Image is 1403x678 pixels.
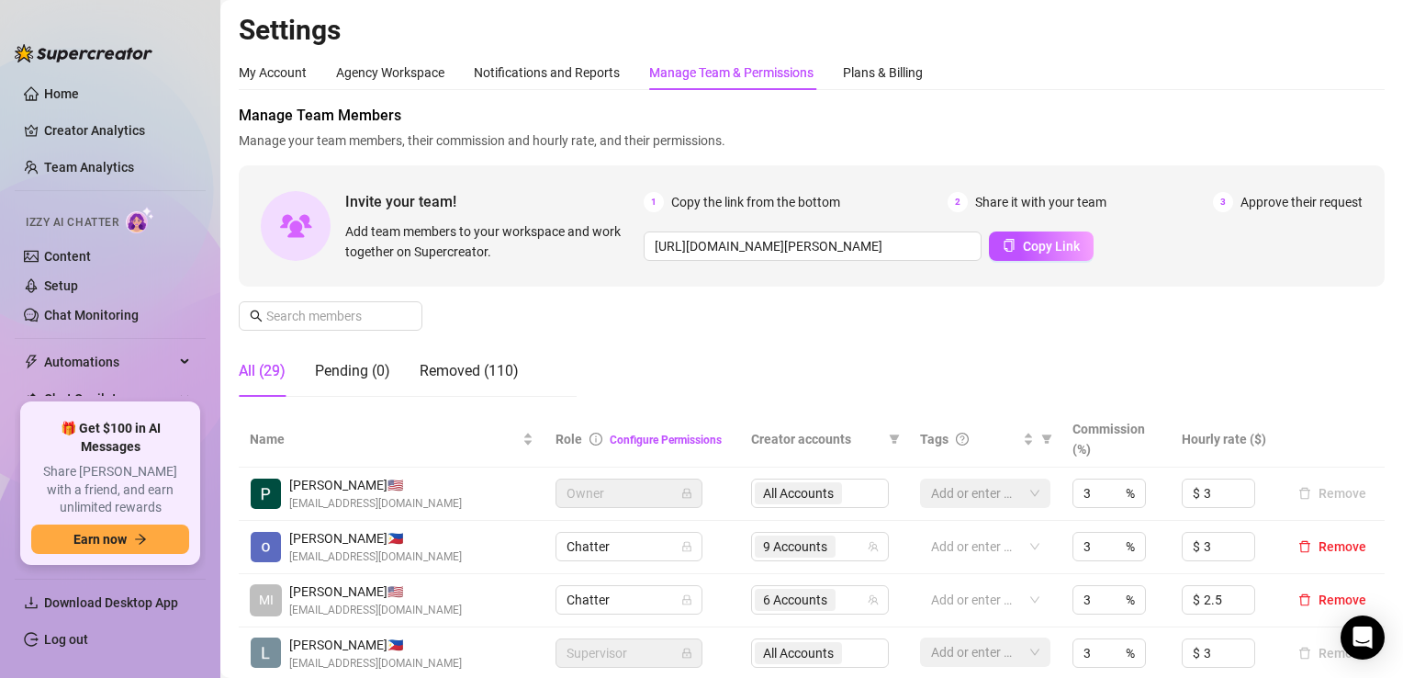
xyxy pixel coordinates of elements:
span: Supervisor [567,639,691,667]
span: Invite your team! [345,190,644,213]
span: team [868,541,879,552]
button: Remove [1291,536,1374,558]
span: copy [1003,239,1016,252]
span: Creator accounts [751,429,881,449]
th: Commission (%) [1061,412,1171,468]
span: Chat Copilot [44,384,174,413]
img: Lorenzo [251,638,281,668]
span: Earn now [73,532,127,547]
span: Share it with your team [975,192,1106,212]
span: [PERSON_NAME] 🇵🇭 [289,635,462,655]
span: lock [681,648,692,659]
span: 🎁 Get $100 in AI Messages [31,420,189,456]
span: lock [681,541,692,552]
a: Setup [44,278,78,293]
button: Copy Link [989,232,1094,261]
h2: Settings [239,13,1385,48]
button: Remove [1291,589,1374,611]
span: filter [889,434,900,445]
a: Configure Permissions [610,434,722,446]
span: question-circle [956,433,969,446]
div: Pending (0) [315,360,390,382]
span: [PERSON_NAME] 🇺🇸 [289,475,462,495]
span: lock [681,594,692,605]
span: 9 Accounts [755,536,836,558]
span: MI [259,590,274,610]
span: Copy Link [1023,239,1080,254]
span: Chatter [567,586,691,614]
span: 9 Accounts [763,537,827,557]
span: [EMAIL_ADDRESS][DOMAIN_NAME] [289,495,462,513]
img: Paige [251,479,281,509]
span: Remove [1319,593,1366,607]
a: Creator Analytics [44,116,191,145]
a: Home [44,86,79,101]
span: [PERSON_NAME] 🇵🇭 [289,528,462,548]
div: Plans & Billing [843,62,923,83]
div: All (29) [239,360,286,382]
span: [PERSON_NAME] 🇺🇸 [289,582,462,602]
div: Manage Team & Permissions [649,62,814,83]
span: Automations [44,347,174,377]
span: Name [250,429,519,449]
span: thunderbolt [24,355,39,369]
span: Copy the link from the bottom [671,192,840,212]
span: filter [1038,425,1056,453]
span: 6 Accounts [763,590,827,610]
span: Share [PERSON_NAME] with a friend, and earn unlimited rewards [31,463,189,517]
a: Team Analytics [44,160,134,175]
span: filter [1041,434,1052,445]
span: Download Desktop App [44,595,178,610]
span: Izzy AI Chatter [26,214,118,232]
span: Approve their request [1240,192,1363,212]
button: Earn nowarrow-right [31,525,189,554]
span: team [868,594,879,605]
a: Log out [44,632,88,647]
span: Manage Team Members [239,105,1385,127]
th: Name [239,412,544,468]
div: Agency Workspace [336,62,444,83]
span: Remove [1319,539,1366,554]
span: search [250,310,263,322]
div: My Account [239,62,307,83]
span: 3 [1213,192,1233,212]
span: 1 [644,192,664,212]
img: logo-BBDzfeDw.svg [15,44,152,62]
span: lock [681,488,692,499]
span: 6 Accounts [755,589,836,611]
span: [EMAIL_ADDRESS][DOMAIN_NAME] [289,655,462,672]
span: [EMAIL_ADDRESS][DOMAIN_NAME] [289,548,462,566]
span: info-circle [589,433,602,446]
img: Krisha [251,532,281,562]
span: [EMAIL_ADDRESS][DOMAIN_NAME] [289,602,462,619]
span: Add team members to your workspace and work together on Supercreator. [345,221,636,262]
th: Hourly rate ($) [1171,412,1280,468]
span: Role [556,432,582,446]
span: download [24,595,39,610]
span: 2 [948,192,968,212]
span: filter [885,425,904,453]
input: Search members [266,306,397,326]
span: delete [1298,540,1311,553]
span: Manage your team members, their commission and hourly rate, and their permissions. [239,130,1385,151]
div: Removed (110) [420,360,519,382]
img: AI Chatter [126,207,154,233]
div: Notifications and Reports [474,62,620,83]
a: Chat Monitoring [44,308,139,322]
span: Chatter [567,533,691,560]
button: Remove [1291,642,1374,664]
span: arrow-right [134,533,147,546]
a: Content [44,249,91,264]
button: Remove [1291,482,1374,504]
span: Owner [567,480,691,507]
span: Tags [920,429,948,449]
div: Open Intercom Messenger [1341,616,1385,660]
span: delete [1298,593,1311,606]
img: Chat Copilot [24,392,36,405]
